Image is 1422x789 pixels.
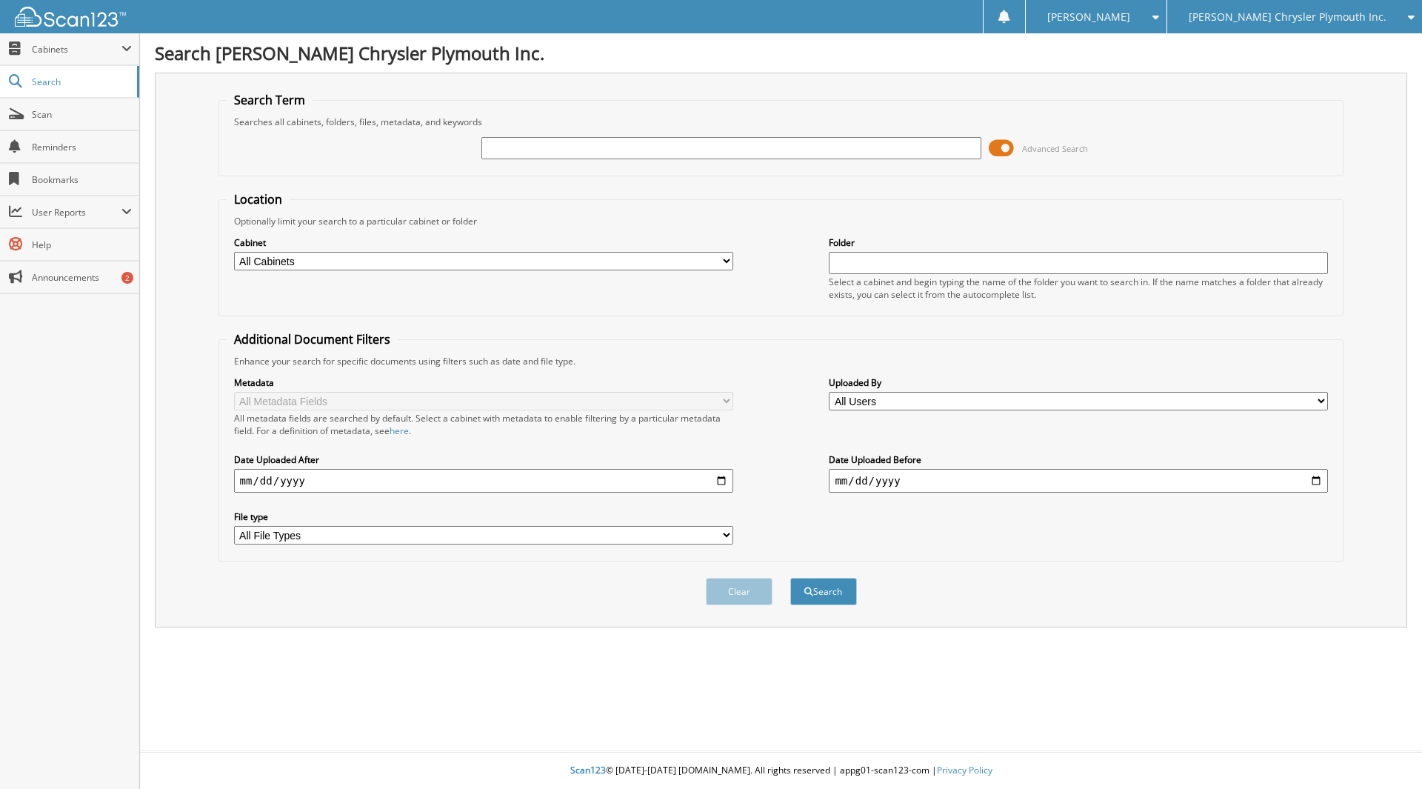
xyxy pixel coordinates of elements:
[1047,13,1130,21] span: [PERSON_NAME]
[234,236,733,249] label: Cabinet
[570,764,606,776] span: Scan123
[790,578,857,605] button: Search
[390,425,409,437] a: here
[1189,13,1386,21] span: [PERSON_NAME] Chrysler Plymouth Inc.
[234,469,733,493] input: start
[1022,143,1088,154] span: Advanced Search
[227,331,398,347] legend: Additional Document Filters
[32,173,132,186] span: Bookmarks
[234,412,733,437] div: All metadata fields are searched by default. Select a cabinet with metadata to enable filtering b...
[15,7,126,27] img: scan123-logo-white.svg
[829,276,1328,301] div: Select a cabinet and begin typing the name of the folder you want to search in. If the name match...
[227,355,1336,367] div: Enhance your search for specific documents using filters such as date and file type.
[32,43,121,56] span: Cabinets
[32,108,132,121] span: Scan
[234,376,733,389] label: Metadata
[227,191,290,207] legend: Location
[32,141,132,153] span: Reminders
[829,469,1328,493] input: end
[829,376,1328,389] label: Uploaded By
[227,116,1336,128] div: Searches all cabinets, folders, files, metadata, and keywords
[32,271,132,284] span: Announcements
[121,272,133,284] div: 2
[155,41,1407,65] h1: Search [PERSON_NAME] Chrysler Plymouth Inc.
[32,76,130,88] span: Search
[32,206,121,219] span: User Reports
[32,239,132,251] span: Help
[829,236,1328,249] label: Folder
[234,453,733,466] label: Date Uploaded After
[227,215,1336,227] div: Optionally limit your search to a particular cabinet or folder
[706,578,772,605] button: Clear
[234,510,733,523] label: File type
[937,764,992,776] a: Privacy Policy
[227,92,313,108] legend: Search Term
[140,753,1422,789] div: © [DATE]-[DATE] [DOMAIN_NAME]. All rights reserved | appg01-scan123-com |
[829,453,1328,466] label: Date Uploaded Before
